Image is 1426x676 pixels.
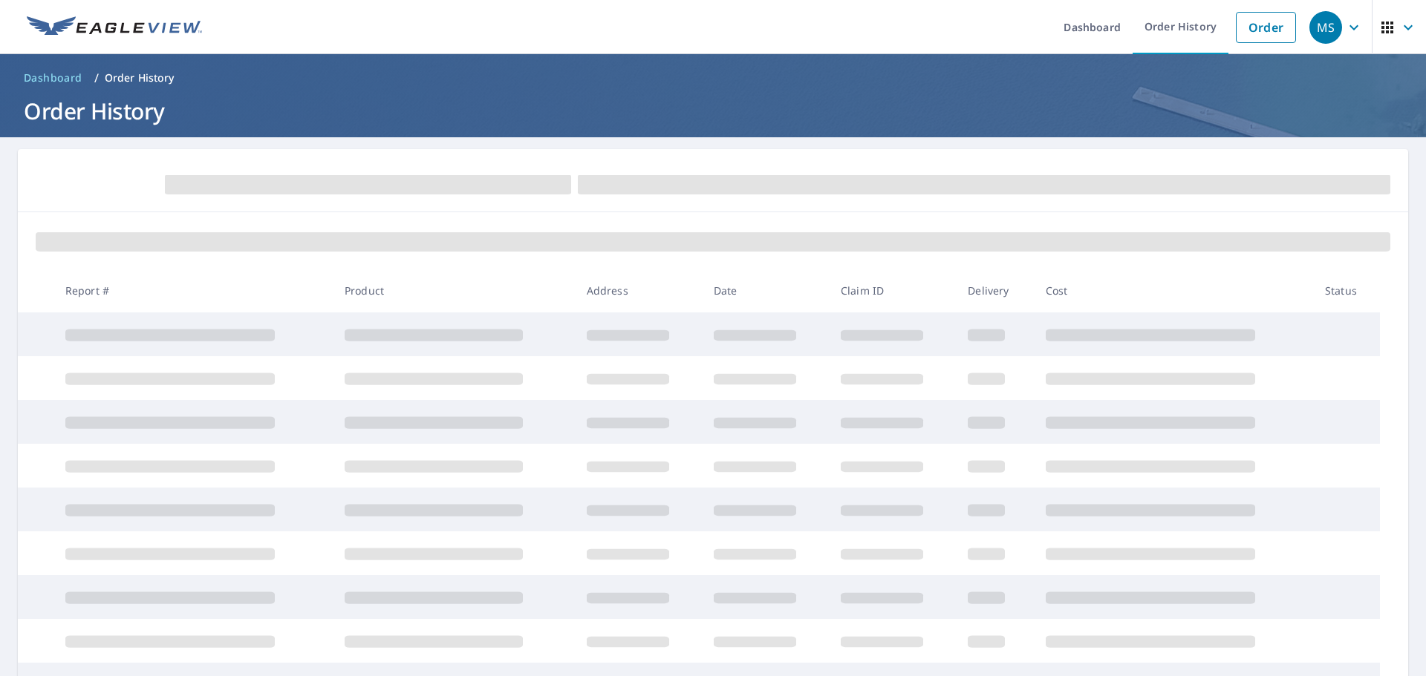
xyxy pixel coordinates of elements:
div: MS [1309,11,1342,44]
th: Cost [1034,269,1313,312]
th: Claim ID [829,269,956,312]
th: Report # [53,269,333,312]
span: Dashboard [24,70,82,85]
a: Dashboard [18,66,88,90]
h1: Order History [18,96,1408,126]
th: Address [575,269,702,312]
img: EV Logo [27,16,202,39]
th: Delivery [956,269,1033,312]
li: / [94,69,99,87]
th: Product [333,269,575,312]
th: Status [1313,269,1380,312]
p: Order History [105,70,175,85]
th: Date [702,269,829,312]
a: Order [1236,12,1296,43]
nav: breadcrumb [18,66,1408,90]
